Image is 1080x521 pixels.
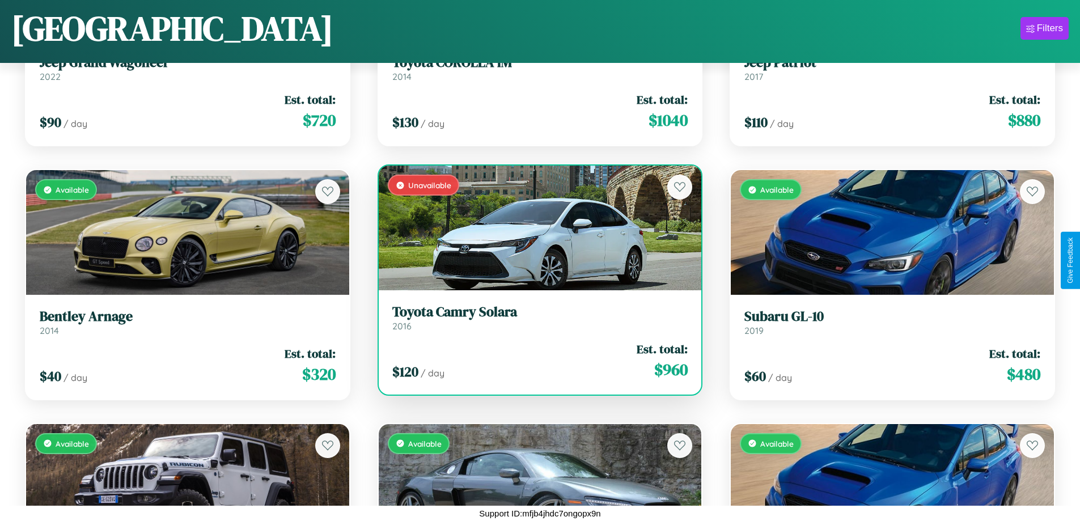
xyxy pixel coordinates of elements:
[744,325,764,336] span: 2019
[760,439,794,448] span: Available
[392,54,688,82] a: Toyota COROLLA iM2014
[11,5,333,52] h1: [GEOGRAPHIC_DATA]
[40,71,61,82] span: 2022
[421,367,444,379] span: / day
[768,372,792,383] span: / day
[744,54,1040,82] a: Jeep Patriot2017
[285,91,336,108] span: Est. total:
[408,439,442,448] span: Available
[744,113,768,132] span: $ 110
[56,185,89,194] span: Available
[744,308,1040,336] a: Subaru GL-102019
[770,118,794,129] span: / day
[302,363,336,386] span: $ 320
[63,372,87,383] span: / day
[303,109,336,132] span: $ 720
[392,362,418,381] span: $ 120
[392,54,688,71] h3: Toyota COROLLA iM
[408,180,451,190] span: Unavailable
[637,341,688,357] span: Est. total:
[744,367,766,386] span: $ 60
[392,320,412,332] span: 2016
[421,118,444,129] span: / day
[989,91,1040,108] span: Est. total:
[285,345,336,362] span: Est. total:
[392,113,418,132] span: $ 130
[479,506,600,521] p: Support ID: mfjb4jhdc7ongopx9n
[744,54,1040,71] h3: Jeep Patriot
[56,439,89,448] span: Available
[637,91,688,108] span: Est. total:
[744,71,763,82] span: 2017
[40,308,336,325] h3: Bentley Arnage
[40,308,336,336] a: Bentley Arnage2014
[744,308,1040,325] h3: Subaru GL-10
[392,71,412,82] span: 2014
[1020,17,1069,40] button: Filters
[40,54,336,71] h3: Jeep Grand Wagoneer
[40,367,61,386] span: $ 40
[760,185,794,194] span: Available
[1066,238,1074,283] div: Give Feedback
[1037,23,1063,34] div: Filters
[1007,363,1040,386] span: $ 480
[1008,109,1040,132] span: $ 880
[392,304,688,320] h3: Toyota Camry Solara
[40,325,59,336] span: 2014
[989,345,1040,362] span: Est. total:
[40,54,336,82] a: Jeep Grand Wagoneer2022
[392,304,688,332] a: Toyota Camry Solara2016
[63,118,87,129] span: / day
[649,109,688,132] span: $ 1040
[40,113,61,132] span: $ 90
[654,358,688,381] span: $ 960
